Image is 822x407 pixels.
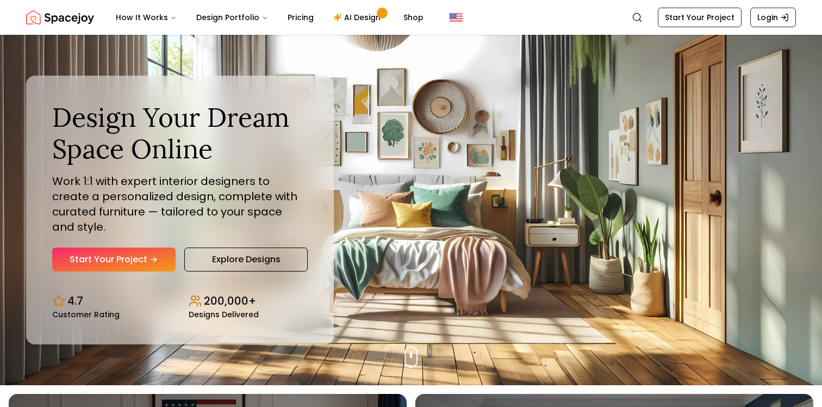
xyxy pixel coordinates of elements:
small: Designs Delivered [189,311,259,318]
div: Design stats [52,285,308,318]
button: How It Works [107,7,185,28]
a: Spacejoy [26,7,94,28]
a: AI Design [325,7,393,28]
h1: Design Your Dream Space Online [52,102,308,164]
a: Shop [395,7,432,28]
p: 200,000+ [204,293,256,309]
button: Design Portfolio [188,7,277,28]
a: Start Your Project [658,8,742,27]
a: Explore Designs [184,248,308,272]
a: Pricing [279,7,322,28]
p: Work 1:1 with expert interior designers to create a personalized design, complete with curated fu... [52,174,308,235]
p: 4.7 [67,293,83,309]
a: Start Your Project [52,248,176,272]
a: Login [750,8,796,27]
img: United States [450,11,463,24]
small: Customer Rating [52,311,120,318]
nav: Main [107,7,432,28]
img: Spacejoy Logo [26,7,94,28]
